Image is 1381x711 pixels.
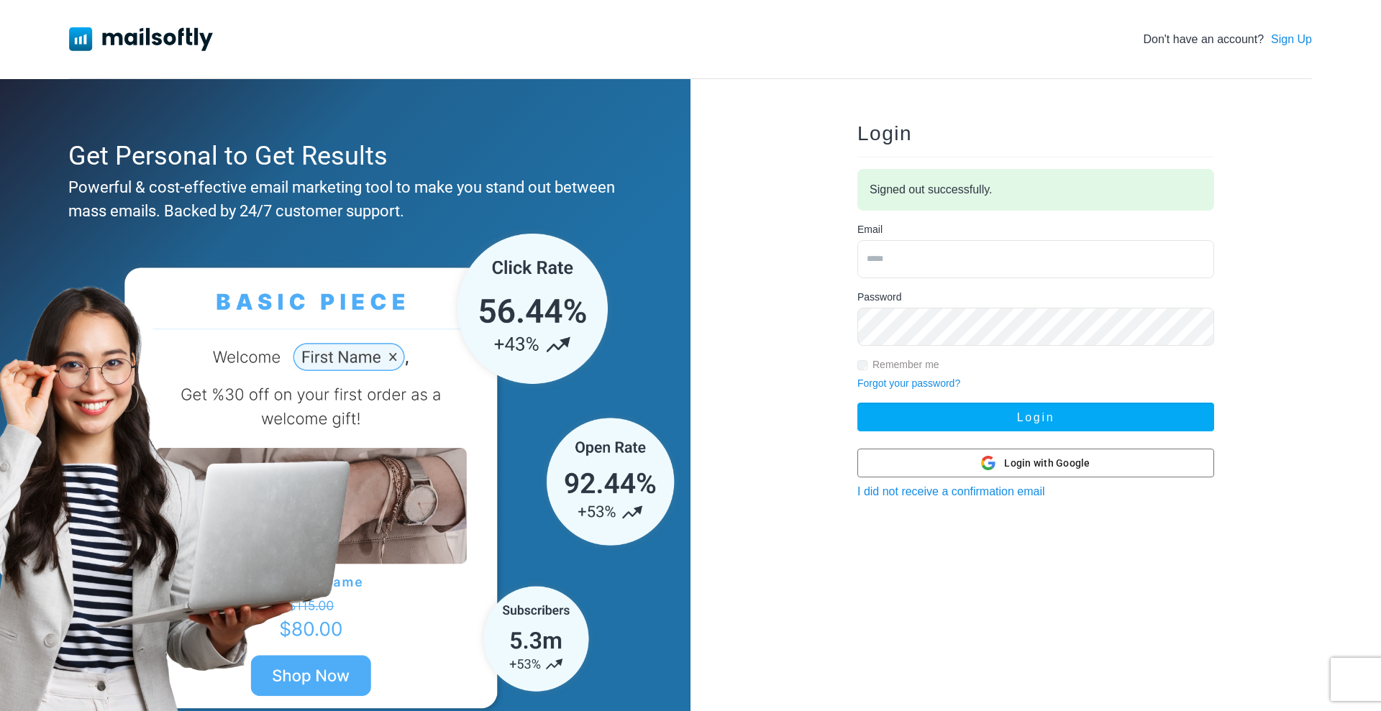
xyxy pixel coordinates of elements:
[69,27,213,50] img: Mailsoftly
[857,485,1045,497] a: I did not receive a confirmation email
[1143,31,1312,48] div: Don't have an account?
[68,175,615,223] div: Powerful & cost-effective email marketing tool to make you stand out between mass emails. Backed ...
[857,169,1214,211] div: Signed out successfully.
[857,449,1214,477] button: Login with Google
[1004,456,1090,471] span: Login with Google
[68,137,615,175] div: Get Personal to Get Results
[857,122,912,145] span: Login
[857,222,883,237] label: Email
[857,403,1214,431] button: Login
[857,290,901,305] label: Password
[872,357,939,372] label: Remember me
[1271,31,1312,48] a: Sign Up
[857,377,960,389] a: Forgot your password?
